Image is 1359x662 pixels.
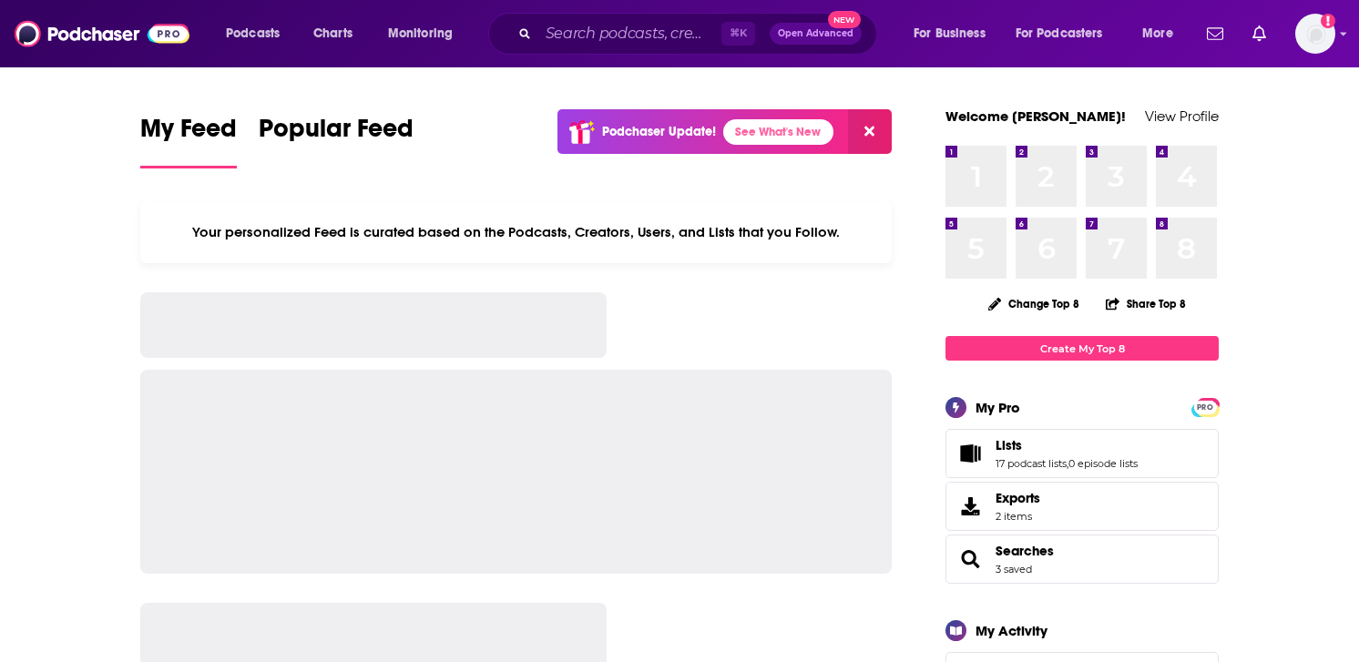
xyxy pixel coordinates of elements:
[375,19,476,48] button: open menu
[15,16,189,51] img: Podchaser - Follow, Share and Rate Podcasts
[914,21,986,46] span: For Business
[1145,107,1219,125] a: View Profile
[140,201,892,263] div: Your personalized Feed is curated based on the Podcasts, Creators, Users, and Lists that you Follow.
[721,22,755,46] span: ⌘ K
[976,622,1047,639] div: My Activity
[977,292,1090,315] button: Change Top 8
[1321,14,1335,28] svg: Email not verified
[828,11,861,28] span: New
[945,535,1219,584] span: Searches
[1200,18,1231,49] a: Show notifications dropdown
[996,510,1040,523] span: 2 items
[140,113,237,168] a: My Feed
[945,482,1219,531] a: Exports
[1295,14,1335,54] img: User Profile
[1129,19,1196,48] button: open menu
[1194,400,1216,413] a: PRO
[1245,18,1273,49] a: Show notifications dropdown
[952,494,988,519] span: Exports
[1016,21,1103,46] span: For Podcasters
[301,19,363,48] a: Charts
[996,457,1067,470] a: 17 podcast lists
[1295,14,1335,54] button: Show profile menu
[1068,457,1138,470] a: 0 episode lists
[901,19,1008,48] button: open menu
[226,21,280,46] span: Podcasts
[506,13,894,55] div: Search podcasts, credits, & more...
[1067,457,1068,470] span: ,
[313,21,353,46] span: Charts
[538,19,721,48] input: Search podcasts, credits, & more...
[213,19,303,48] button: open menu
[945,336,1219,361] a: Create My Top 8
[602,124,716,139] p: Podchaser Update!
[945,107,1126,125] a: Welcome [PERSON_NAME]!
[1142,21,1173,46] span: More
[259,113,414,155] span: Popular Feed
[1105,286,1187,321] button: Share Top 8
[770,23,862,45] button: Open AdvancedNew
[996,437,1022,453] span: Lists
[1295,14,1335,54] span: Logged in as EllaRoseMurphy
[259,113,414,168] a: Popular Feed
[976,399,1020,416] div: My Pro
[952,441,988,466] a: Lists
[778,29,853,38] span: Open Advanced
[1194,401,1216,414] span: PRO
[140,113,237,155] span: My Feed
[388,21,453,46] span: Monitoring
[1004,19,1129,48] button: open menu
[996,437,1138,453] a: Lists
[945,429,1219,478] span: Lists
[723,119,833,145] a: See What's New
[996,543,1054,559] a: Searches
[996,490,1040,506] span: Exports
[996,563,1032,575] a: 3 saved
[952,546,988,572] a: Searches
